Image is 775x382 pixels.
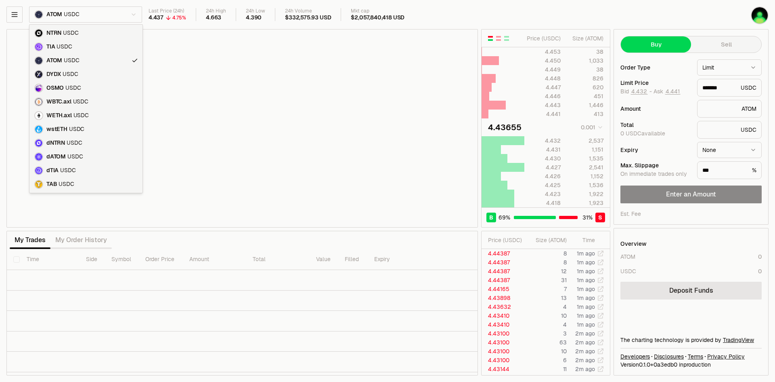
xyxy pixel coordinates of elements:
[46,57,62,64] span: ATOM
[34,84,43,93] img: osmo.png
[34,152,43,161] img: dATOM.svg
[64,57,79,64] span: USDC
[34,97,43,106] img: wbtc.png
[34,180,43,189] img: TAB.png
[34,42,43,51] img: celestia.png
[46,167,59,174] span: dTIA
[69,126,84,133] span: USDC
[67,153,83,160] span: USDC
[46,139,65,147] span: dNTRN
[34,70,43,79] img: dydx.png
[59,181,74,188] span: USDC
[46,98,71,106] span: WBTC.axl
[73,112,89,119] span: USDC
[34,166,43,175] img: dTIA.svg
[46,153,66,160] span: dATOM
[34,125,43,134] img: wsteth.svg
[46,84,64,92] span: OSMO
[60,167,75,174] span: USDC
[63,30,78,37] span: USDC
[46,126,67,133] span: wstETH
[46,112,72,119] span: WETH.axl
[46,181,57,188] span: TAB
[34,56,43,65] img: atom.png
[67,139,82,147] span: USDC
[34,29,43,38] img: ntrn.png
[46,30,61,37] span: NTRN
[73,98,88,106] span: USDC
[65,84,81,92] span: USDC
[63,71,78,78] span: USDC
[34,111,43,120] img: eth-white.png
[57,43,72,51] span: USDC
[46,71,61,78] span: DYDX
[34,139,43,148] img: dNTRN.svg
[46,43,55,51] span: TIA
